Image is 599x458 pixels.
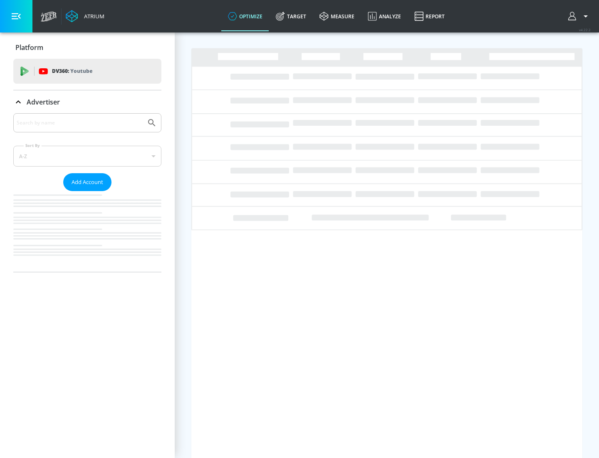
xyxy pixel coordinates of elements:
div: DV360: Youtube [13,59,161,84]
a: Report [408,1,451,31]
a: optimize [221,1,269,31]
span: v 4.22.2 [579,27,591,32]
p: Advertiser [27,97,60,107]
div: Platform [13,36,161,59]
label: Sort By [24,143,42,148]
a: Atrium [66,10,104,22]
input: Search by name [17,117,143,128]
button: Add Account [63,173,111,191]
div: Advertiser [13,90,161,114]
p: Platform [15,43,43,52]
a: measure [313,1,361,31]
nav: list of Advertiser [13,191,161,272]
span: Add Account [72,177,103,187]
div: Atrium [81,12,104,20]
a: Analyze [361,1,408,31]
p: DV360: [52,67,92,76]
a: Target [269,1,313,31]
div: Advertiser [13,113,161,272]
div: A-Z [13,146,161,167]
p: Youtube [70,67,92,75]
